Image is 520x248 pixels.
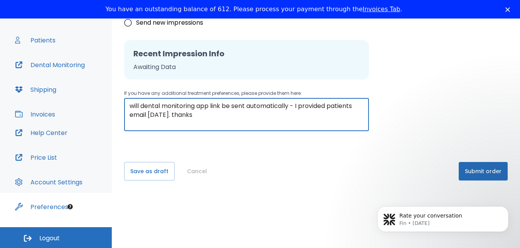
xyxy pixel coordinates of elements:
[10,123,72,142] button: Help Center
[39,234,60,243] span: Logout
[184,162,210,181] button: Cancel
[124,89,369,98] p: If you have any additional treatment preferences, please provide them here:
[105,5,402,13] div: You have an outstanding balance of 612. Please process your payment through the .
[505,7,513,12] div: Close
[366,190,520,244] iframe: Intercom notifications message
[10,31,60,49] button: Patients
[130,101,363,128] textarea: will dental monitoring app link be sent automatically - I provided patients email [DATE]. thanks
[10,197,73,216] button: Preferences
[133,62,360,72] p: Awaiting Data
[136,18,203,27] span: Send new impressions
[459,162,508,181] button: Submit order
[10,80,61,99] button: Shipping
[10,148,62,167] button: Price List
[67,203,74,210] div: Tooltip anchor
[10,105,60,123] button: Invoices
[363,5,401,13] a: Invoices Tab
[10,56,89,74] button: Dental Monitoring
[124,162,175,181] button: Save as draft
[133,48,360,59] h2: Recent Impression Info
[10,173,87,191] button: Account Settings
